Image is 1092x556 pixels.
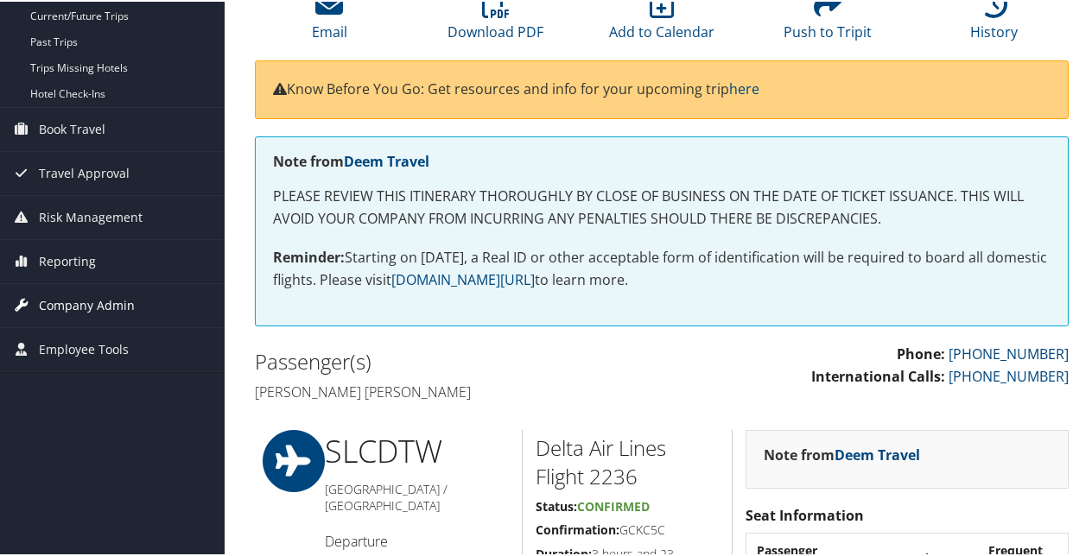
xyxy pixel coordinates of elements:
a: [PHONE_NUMBER] [949,343,1069,362]
p: PLEASE REVIEW THIS ITINERARY THOROUGHLY BY CLOSE OF BUSINESS ON THE DATE OF TICKET ISSUANCE. THIS... [273,184,1051,228]
strong: Seat Information [746,504,864,523]
strong: Note from [764,444,920,463]
span: Company Admin [39,282,135,325]
strong: International Calls: [811,365,945,384]
h4: Departure [325,530,509,549]
h5: [GEOGRAPHIC_DATA] / [GEOGRAPHIC_DATA] [325,479,509,513]
strong: Status: [536,496,577,513]
a: here [729,78,759,97]
span: Risk Management [39,194,143,237]
a: Deem Travel [344,150,429,169]
strong: Note from [273,150,429,169]
a: Deem Travel [835,444,920,463]
p: Starting on [DATE], a Real ID or other acceptable form of identification will be required to boar... [273,245,1051,289]
strong: Confirmation: [536,520,619,536]
span: Travel Approval [39,150,130,193]
p: Know Before You Go: Get resources and info for your upcoming trip [273,77,1051,99]
h4: [PERSON_NAME] [PERSON_NAME] [255,381,649,400]
h5: GCKC5C [536,520,719,537]
a: [DOMAIN_NAME][URL] [391,269,535,287]
strong: Reminder: [273,246,345,265]
strong: Phone: [897,343,945,362]
h2: Passenger(s) [255,345,649,375]
span: Reporting [39,238,96,281]
span: Confirmed [577,496,650,513]
span: Book Travel [39,106,105,149]
h1: SLC DTW [325,428,509,471]
span: Employee Tools [39,326,129,370]
h2: Delta Air Lines Flight 2236 [536,432,719,490]
a: [PHONE_NUMBER] [949,365,1069,384]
